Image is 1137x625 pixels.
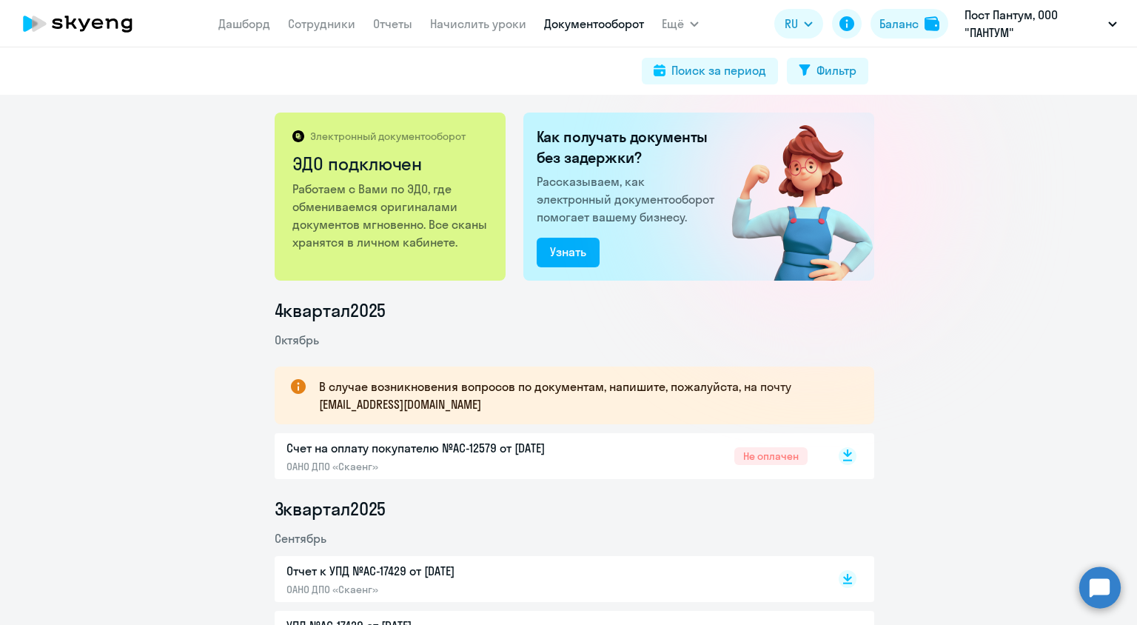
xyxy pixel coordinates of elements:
span: Не оплачен [734,447,808,465]
h2: ЭДО подключен [292,152,490,176]
button: RU [774,9,823,39]
a: Отчеты [373,16,412,31]
span: Сентябрь [275,531,326,546]
button: Фильтр [787,58,868,84]
button: Ещё [662,9,699,39]
a: Сотрудники [288,16,355,31]
p: Работаем с Вами по ЭДО, где обмениваемся оригиналами документов мгновенно. Все сканы хранятся в л... [292,180,490,251]
a: Счет на оплату покупателю №AC-12579 от [DATE]ОАНО ДПО «Скаенг»Не оплачен [286,439,808,473]
p: Электронный документооборот [310,130,466,143]
p: Пост Пантум, ООО "ПАНТУМ" [965,6,1102,41]
span: Октябрь [275,332,319,347]
a: Документооборот [544,16,644,31]
p: Рассказываем, как электронный документооборот помогает вашему бизнесу. [537,173,720,226]
div: Фильтр [816,61,856,79]
p: ОАНО ДПО «Скаенг» [286,583,597,596]
button: Балансbalance [871,9,948,39]
p: Отчет к УПД №AC-17429 от [DATE] [286,562,597,580]
p: Счет на оплату покупателю №AC-12579 от [DATE] [286,439,597,457]
li: 3 квартал 2025 [275,497,874,521]
button: Пост Пантум, ООО "ПАНТУМ" [957,6,1124,41]
button: Поиск за период [642,58,778,84]
a: Дашборд [218,16,270,31]
h2: Как получать документы без задержки? [537,127,720,168]
p: ОАНО ДПО «Скаенг» [286,460,597,473]
button: Узнать [537,238,600,267]
img: connected [708,113,874,281]
li: 4 квартал 2025 [275,298,874,322]
p: В случае возникновения вопросов по документам, напишите, пожалуйста, на почту [EMAIL_ADDRESS][DOM... [319,378,848,413]
img: balance [925,16,939,31]
div: Поиск за период [671,61,766,79]
span: Ещё [662,15,684,33]
div: Узнать [550,243,586,261]
a: Отчет к УПД №AC-17429 от [DATE]ОАНО ДПО «Скаенг» [286,562,808,596]
div: Баланс [879,15,919,33]
a: Начислить уроки [430,16,526,31]
span: RU [785,15,798,33]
